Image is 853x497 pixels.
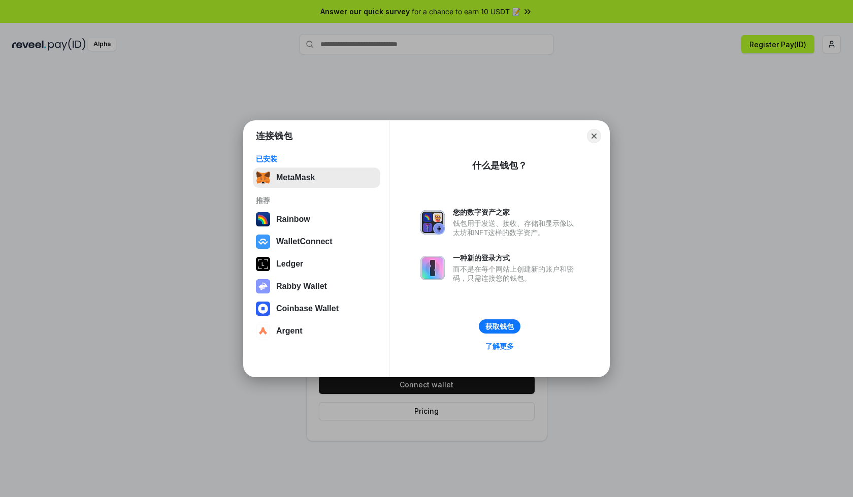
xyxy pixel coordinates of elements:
[256,257,270,271] img: svg+xml,%3Csvg%20xmlns%3D%22http%3A%2F%2Fwww.w3.org%2F2000%2Fsvg%22%20width%3D%2228%22%20height%3...
[256,279,270,293] img: svg+xml,%3Csvg%20xmlns%3D%22http%3A%2F%2Fwww.w3.org%2F2000%2Fsvg%22%20fill%3D%22none%22%20viewBox...
[256,235,270,249] img: svg+xml,%3Csvg%20width%3D%2228%22%20height%3D%2228%22%20viewBox%3D%220%200%2028%2028%22%20fill%3D...
[256,130,292,142] h1: 连接钱包
[276,282,327,291] div: Rabby Wallet
[485,342,514,351] div: 了解更多
[256,212,270,226] img: svg+xml,%3Csvg%20width%3D%22120%22%20height%3D%22120%22%20viewBox%3D%220%200%20120%20120%22%20fil...
[479,319,520,334] button: 获取钱包
[256,171,270,185] img: svg+xml,%3Csvg%20fill%3D%22none%22%20height%3D%2233%22%20viewBox%3D%220%200%2035%2033%22%20width%...
[420,256,445,280] img: svg+xml,%3Csvg%20xmlns%3D%22http%3A%2F%2Fwww.w3.org%2F2000%2Fsvg%22%20fill%3D%22none%22%20viewBox...
[253,254,380,274] button: Ledger
[276,326,303,336] div: Argent
[276,304,339,313] div: Coinbase Wallet
[253,168,380,188] button: MetaMask
[485,322,514,331] div: 获取钱包
[253,231,380,252] button: WalletConnect
[453,253,579,262] div: 一种新的登录方式
[587,129,601,143] button: Close
[420,210,445,235] img: svg+xml,%3Csvg%20xmlns%3D%22http%3A%2F%2Fwww.w3.org%2F2000%2Fsvg%22%20fill%3D%22none%22%20viewBox...
[253,276,380,296] button: Rabby Wallet
[453,208,579,217] div: 您的数字资产之家
[256,154,377,163] div: 已安装
[256,324,270,338] img: svg+xml,%3Csvg%20width%3D%2228%22%20height%3D%2228%22%20viewBox%3D%220%200%2028%2028%22%20fill%3D...
[276,215,310,224] div: Rainbow
[276,237,333,246] div: WalletConnect
[253,321,380,341] button: Argent
[472,159,527,172] div: 什么是钱包？
[276,173,315,182] div: MetaMask
[256,196,377,205] div: 推荐
[453,264,579,283] div: 而不是在每个网站上创建新的账户和密码，只需连接您的钱包。
[479,340,520,353] a: 了解更多
[253,299,380,319] button: Coinbase Wallet
[276,259,303,269] div: Ledger
[256,302,270,316] img: svg+xml,%3Csvg%20width%3D%2228%22%20height%3D%2228%22%20viewBox%3D%220%200%2028%2028%22%20fill%3D...
[253,209,380,229] button: Rainbow
[453,219,579,237] div: 钱包用于发送、接收、存储和显示像以太坊和NFT这样的数字资产。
